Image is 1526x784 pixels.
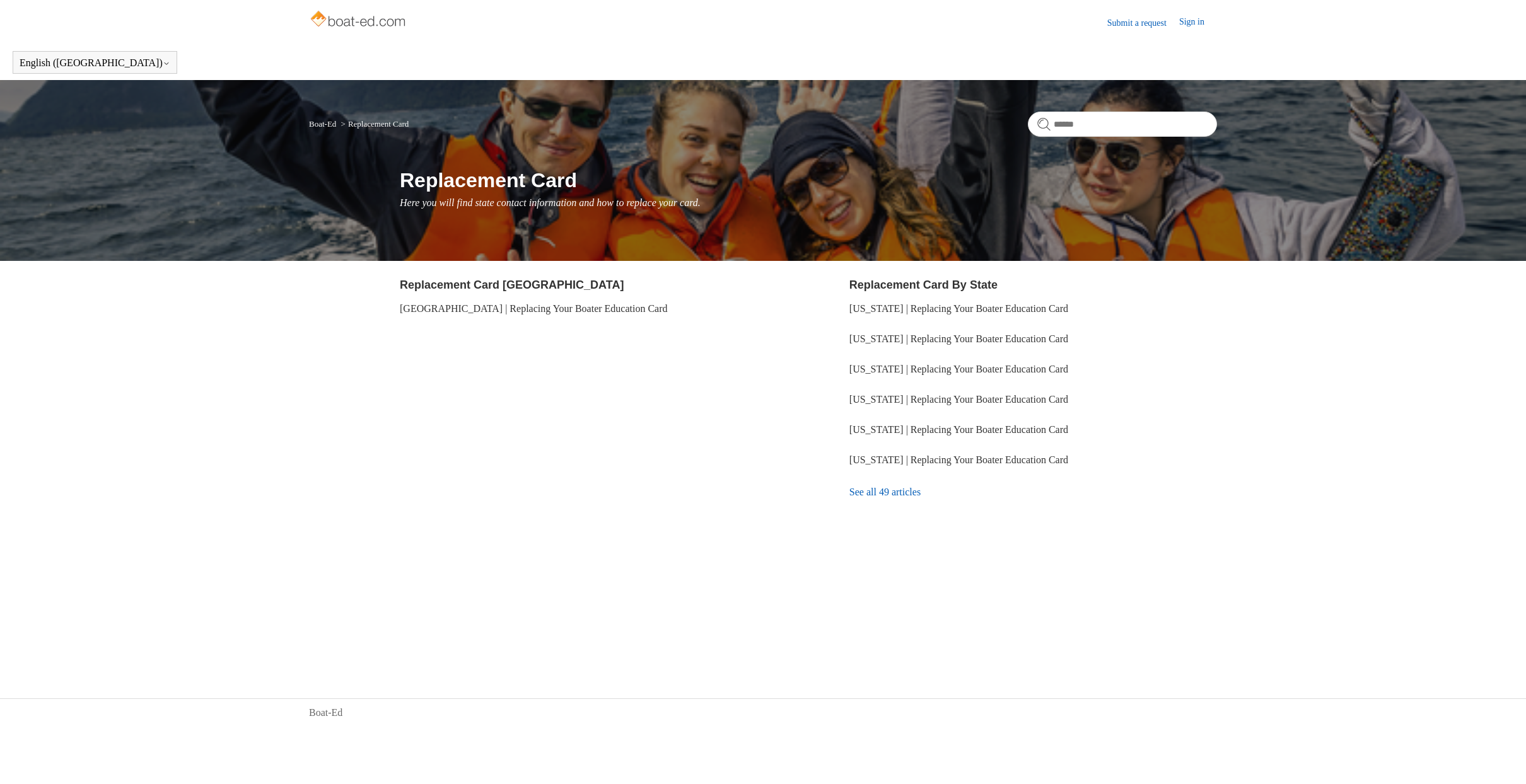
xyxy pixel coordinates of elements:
[1107,16,1179,30] a: Submit a request
[400,279,624,291] a: Replacement Card [GEOGRAPHIC_DATA]
[849,394,1068,405] a: [US_STATE] | Replacing Your Boater Education Card
[309,119,339,129] li: Boat-Ed
[400,303,668,314] a: [GEOGRAPHIC_DATA] | Replacing Your Boater Education Card
[400,195,1217,210] p: Here you will find state contact information and how to replace your card.
[20,57,170,69] button: English ([GEOGRAPHIC_DATA])
[339,119,409,129] li: Replacement Card
[849,303,1068,314] a: [US_STATE] | Replacing Your Boater Education Card
[1179,15,1217,30] a: Sign in
[309,8,409,33] img: Boat-Ed Help Center home page
[1484,742,1517,775] div: Live chat
[849,279,998,291] a: Replacement Card By State
[849,475,1217,509] a: See all 49 articles
[849,333,1068,344] a: [US_STATE] | Replacing Your Boater Education Card
[849,424,1068,435] a: [US_STATE] | Replacing Your Boater Education Card
[849,454,1068,465] a: [US_STATE] | Replacing Your Boater Education Card
[849,364,1068,374] a: [US_STATE] | Replacing Your Boater Education Card
[1028,112,1217,137] input: Search
[400,165,1217,195] h1: Replacement Card
[309,705,342,720] a: Boat-Ed
[309,119,336,129] a: Boat-Ed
